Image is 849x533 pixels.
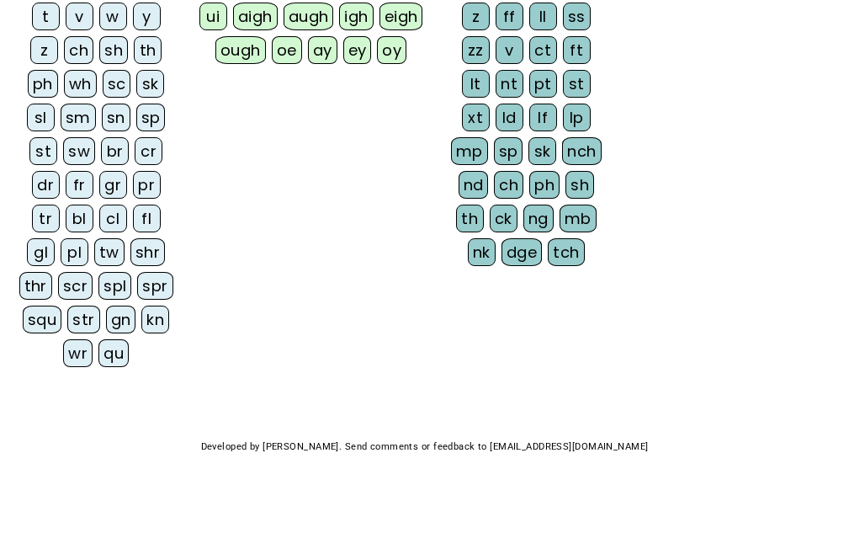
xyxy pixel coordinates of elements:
div: tr [32,205,60,232]
div: spl [98,272,131,300]
div: squ [23,306,61,333]
div: ch [494,171,523,199]
div: gr [99,171,127,199]
div: ct [529,36,557,64]
div: sw [63,137,95,165]
div: t [32,3,60,30]
div: w [99,3,127,30]
div: st [29,137,57,165]
div: nk [468,238,496,266]
div: fr [66,171,93,199]
div: str [67,306,99,333]
div: kn [141,306,169,333]
div: ay [308,36,337,64]
div: eigh [379,3,423,30]
div: sk [528,137,556,165]
div: st [563,70,591,98]
div: cr [135,137,162,165]
p: Developed by [PERSON_NAME]. Send comments or feedback to [EMAIL_ADDRESS][DOMAIN_NAME] [12,438,837,456]
div: sc [103,70,131,98]
div: z [30,36,58,64]
div: fl [133,205,161,232]
div: v [496,36,523,64]
div: ll [529,3,557,30]
div: sm [61,104,96,131]
div: ld [496,104,523,131]
div: ch [64,36,93,64]
div: ey [343,36,372,64]
div: dge [501,238,542,266]
div: pl [61,238,88,266]
div: ui [199,3,227,30]
div: igh [339,3,373,30]
div: v [66,3,93,30]
div: th [456,205,484,232]
div: sn [102,104,130,131]
div: mb [560,205,597,232]
div: spr [137,272,172,300]
div: zz [462,36,490,64]
div: xt [462,104,490,131]
div: wr [63,339,93,367]
div: thr [19,272,52,300]
div: br [101,137,129,165]
div: y [133,3,161,30]
div: bl [66,205,93,232]
div: oy [377,36,406,64]
div: gl [27,238,55,266]
div: lt [462,70,490,98]
div: pt [529,70,557,98]
div: shr [130,238,165,266]
div: th [134,36,162,64]
div: augh [284,3,334,30]
div: qu [98,339,129,367]
div: ng [523,205,554,232]
div: gn [106,306,136,333]
div: pr [133,171,161,199]
div: dr [32,171,60,199]
div: ss [563,3,591,30]
div: nt [496,70,523,98]
div: lp [563,104,591,131]
div: scr [58,272,93,300]
div: z [462,3,490,30]
div: aigh [233,3,278,30]
div: sl [27,104,55,131]
div: nd [459,171,489,199]
div: ff [496,3,523,30]
div: ough [215,36,266,64]
div: wh [64,70,97,98]
div: ft [563,36,591,64]
div: mp [451,137,488,165]
div: sh [99,36,128,64]
div: ph [529,171,560,199]
div: oe [272,36,302,64]
div: sp [136,104,166,131]
div: sk [136,70,164,98]
div: ck [490,205,517,232]
div: sh [565,171,594,199]
div: tch [548,238,584,266]
div: tw [94,238,125,266]
div: nch [562,137,601,165]
div: ph [28,70,58,98]
div: sp [494,137,523,165]
div: lf [529,104,557,131]
div: cl [99,205,127,232]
